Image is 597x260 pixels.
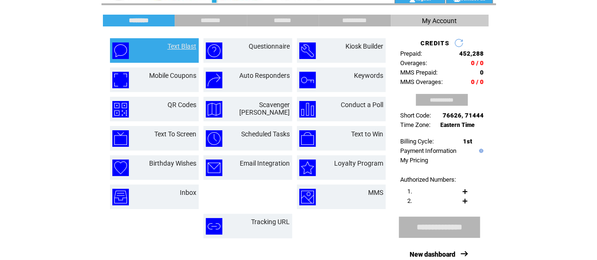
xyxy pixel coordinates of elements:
a: Text to Win [351,130,383,138]
a: Email Integration [240,159,290,167]
img: keywords.png [299,72,316,88]
a: Inbox [180,189,196,196]
a: Text Blast [168,42,196,50]
span: MMS Overages: [400,78,443,85]
a: Loyalty Program [334,159,383,167]
img: loyalty-program.png [299,159,316,176]
span: Prepaid: [400,50,422,57]
span: 1. [407,188,412,195]
img: mms.png [299,189,316,205]
a: Conduct a Poll [341,101,383,109]
span: 2. [407,197,412,204]
span: 0 / 0 [471,59,484,67]
span: 1st [463,138,472,145]
img: birthday-wishes.png [112,159,129,176]
img: text-blast.png [112,42,129,59]
span: CREDITS [420,40,449,47]
a: QR Codes [168,101,196,109]
img: kiosk-builder.png [299,42,316,59]
span: MMS Prepaid: [400,69,437,76]
a: Keywords [354,72,383,79]
img: qr-codes.png [112,101,129,117]
img: questionnaire.png [206,42,222,59]
img: help.gif [477,149,483,153]
span: 0 [480,69,484,76]
a: Tracking URL [251,218,290,226]
a: My Pricing [400,157,428,164]
img: mobile-coupons.png [112,72,129,88]
a: Kiosk Builder [345,42,383,50]
a: MMS [368,189,383,196]
img: email-integration.png [206,159,222,176]
span: Short Code: [400,112,431,119]
img: tracking-url.png [206,218,222,235]
span: My Account [422,17,457,25]
a: Payment Information [400,147,456,154]
span: Billing Cycle: [400,138,434,145]
img: text-to-win.png [299,130,316,147]
a: Questionnaire [249,42,290,50]
a: Auto Responders [239,72,290,79]
a: Mobile Coupons [149,72,196,79]
a: Birthday Wishes [149,159,196,167]
span: Authorized Numbers: [400,176,456,183]
a: Scheduled Tasks [241,130,290,138]
img: auto-responders.png [206,72,222,88]
img: conduct-a-poll.png [299,101,316,117]
a: New dashboard [410,251,455,258]
span: 0 / 0 [471,78,484,85]
span: Time Zone: [400,121,430,128]
span: Overages: [400,59,427,67]
span: Eastern Time [440,122,475,128]
img: scavenger-hunt.png [206,101,222,117]
a: Scavenger [PERSON_NAME] [239,101,290,116]
img: scheduled-tasks.png [206,130,222,147]
span: 452,288 [459,50,484,57]
a: Text To Screen [154,130,196,138]
img: inbox.png [112,189,129,205]
span: 76626, 71444 [443,112,484,119]
img: text-to-screen.png [112,130,129,147]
